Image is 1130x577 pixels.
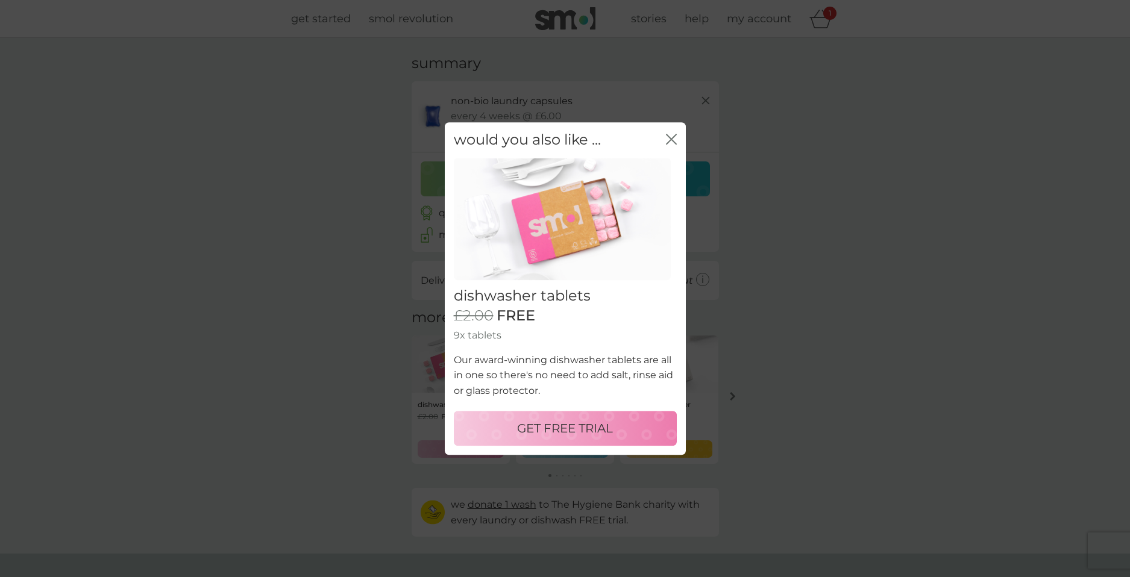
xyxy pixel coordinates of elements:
button: GET FREE TRIAL [454,411,677,446]
p: GET FREE TRIAL [517,419,613,438]
h2: dishwasher tablets [454,287,677,305]
p: 9x tablets [454,328,677,343]
h2: would you also like ... [454,131,601,149]
span: £2.00 [454,308,494,325]
button: close [666,134,677,146]
p: Our award-winning dishwasher tablets are all in one so there's no need to add salt, rinse aid or ... [454,352,677,399]
span: FREE [497,308,535,325]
